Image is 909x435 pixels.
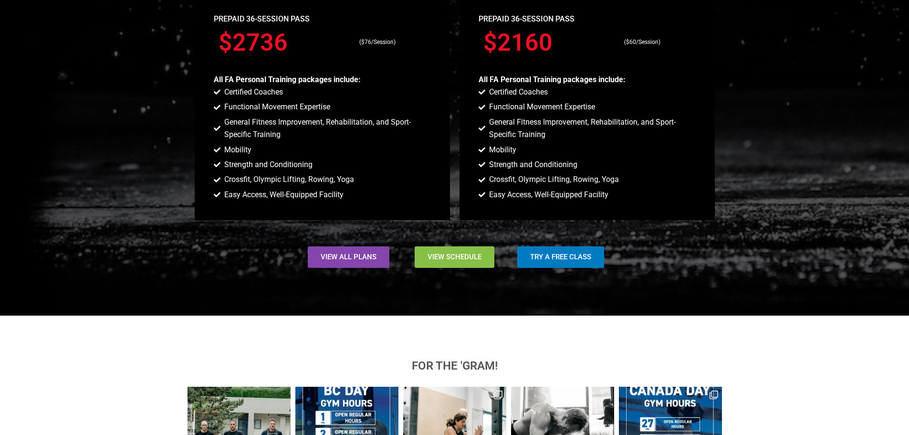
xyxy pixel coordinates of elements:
[494,391,502,399] svg: Clone
[222,144,251,156] span: Mobility
[188,360,722,371] h5: for the 'gram!
[624,38,690,47] p: ($60/Session)
[222,159,313,171] span: Strength and Conditioning
[487,101,595,113] span: Functional Movement Expertise
[359,38,426,47] p: ($76/Session)
[219,31,350,54] h3: $2736
[308,246,389,268] a: View All Plans
[479,75,626,84] b: All FA Personal Training packages include:
[222,86,283,98] span: Certified Coaches
[487,189,608,201] span: Easy Access, Well-Equipped Facility
[222,116,431,141] span: General Fitness Improvement, Rehabilitation, and Sport-Specific Training
[321,254,376,261] span: View All Plans
[214,75,361,84] b: All FA Personal Training packages include:
[214,13,431,25] p: PREPAID 36-SESSION PASS
[479,13,696,25] p: PREPAID 36-SESSION PASS
[487,159,577,171] span: Strength and Conditioning
[710,391,718,399] svg: Clone
[222,173,354,186] span: Crossfit, Olympic Lifting, Rowing, Yoga
[530,254,591,261] span: Try a Free Class
[517,246,604,268] a: Try a Free Class
[487,144,516,156] span: Mobility
[428,254,481,261] span: View Schedule
[483,31,615,54] h3: $2160
[487,86,548,98] span: Certified Coaches
[222,101,330,113] span: Functional Movement Expertise
[487,173,619,186] span: Crossfit, Olympic Lifting, Rowing, Yoga
[222,189,344,201] span: Easy Access, Well-Equipped Facility
[415,246,494,268] a: View Schedule
[487,116,696,141] span: General Fitness Improvement, Rehabilitation, and Sport-Specific Training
